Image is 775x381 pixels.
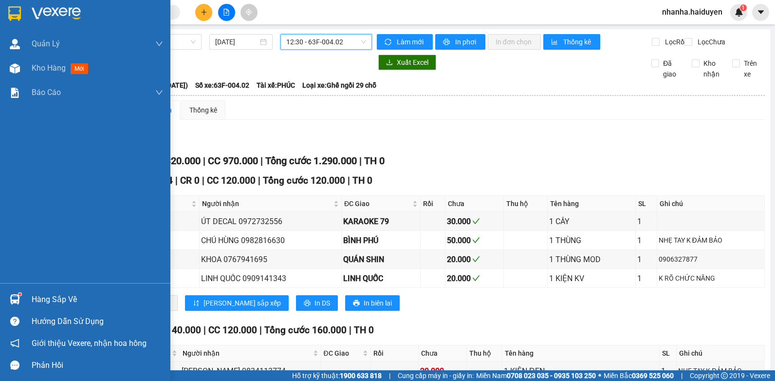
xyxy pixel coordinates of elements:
[201,9,207,16] span: plus
[223,9,230,16] span: file-add
[292,370,382,381] span: Hỗ trợ kỹ thuật:
[155,89,163,96] span: down
[397,57,428,68] span: Xuất Excel
[488,34,541,50] button: In đơn chọn
[258,175,260,186] span: |
[364,155,385,167] span: TH 0
[504,365,657,377] div: 1 KIỆN ĐEN
[201,272,340,285] div: LINH QUỐC 0909141343
[741,4,745,11] span: 1
[10,39,20,49] img: warehouse-icon
[543,34,600,50] button: bar-chartThống kê
[183,348,311,359] span: Người nhận
[661,365,675,377] div: 1
[71,63,88,74] span: mới
[757,8,765,17] span: caret-down
[32,358,163,373] div: Phản hồi
[549,234,634,247] div: 1 THÙNG
[182,365,319,377] div: [PERSON_NAME] 0834113774
[344,198,410,209] span: ĐC Giao
[208,155,258,167] span: CC 970.000
[201,215,340,228] div: ÚT DECAL 0972732556
[604,370,674,381] span: Miền Bắc
[203,298,281,308] span: [PERSON_NAME] sắp xếp
[657,196,765,212] th: Ghi chú
[735,8,743,17] img: icon-new-feature
[218,4,235,21] button: file-add
[201,234,340,247] div: CHÚ HÙNG 0982816630
[371,345,419,362] th: Rồi
[150,155,201,167] span: CR 320.000
[343,215,419,228] div: KARAOKE 79
[502,345,659,362] th: Tên hàng
[260,155,263,167] span: |
[467,345,502,362] th: Thu hộ
[637,215,655,228] div: 1
[286,35,366,49] span: 12:30 - 63F-004.02
[661,37,687,47] span: Lọc Rồi
[32,38,60,50] span: Quản Lý
[472,236,480,244] span: check
[419,345,466,362] th: Chưa
[201,253,340,266] div: KHOA 0767941695
[447,272,502,285] div: 20.000
[195,80,249,91] span: Số xe: 63F-004.02
[175,175,178,186] span: |
[32,86,61,98] span: Báo cáo
[195,4,212,21] button: plus
[180,175,200,186] span: CR 0
[435,34,485,50] button: printerIn phơi
[158,324,201,336] span: CR 40.000
[263,175,345,186] span: Tổng cước 120.000
[343,253,419,266] div: QUÁN SHIN
[740,58,765,79] span: Trên xe
[203,155,205,167] span: |
[472,255,480,263] span: check
[265,155,357,167] span: Tổng cước 1.290.000
[659,254,763,265] div: 0906327877
[476,370,596,381] span: Miền Nam
[659,235,763,246] div: NHẸ TAY K ĐẢM BẢO
[349,324,351,336] span: |
[385,38,393,46] span: sync
[202,175,204,186] span: |
[314,298,330,308] span: In DS
[598,374,601,378] span: ⚪️
[752,4,769,21] button: caret-down
[386,59,393,67] span: download
[10,88,20,98] img: solution-icon
[700,58,725,79] span: Kho nhận
[637,234,655,247] div: 1
[681,370,683,381] span: |
[245,9,252,16] span: aim
[549,272,634,285] div: 1 KIỆN KV
[10,294,20,305] img: warehouse-icon
[472,217,480,225] span: check
[353,300,360,307] span: printer
[563,37,592,47] span: Thống kê
[637,253,655,266] div: 1
[377,34,433,50] button: syncLàm mới
[359,155,362,167] span: |
[548,196,636,212] th: Tên hàng
[398,370,474,381] span: Cung cấp máy in - giấy in:
[504,196,548,212] th: Thu hộ
[389,370,390,381] span: |
[549,253,634,266] div: 1 THÙNG MOD
[203,324,206,336] span: |
[421,196,445,212] th: Rồi
[447,215,502,228] div: 30.000
[345,295,400,311] button: printerIn biên lai
[32,292,163,307] div: Hàng sắp về
[443,38,451,46] span: printer
[636,196,657,212] th: SL
[343,272,419,285] div: LINH QUỐC
[32,63,66,73] span: Kho hàng
[660,345,677,362] th: SL
[185,295,289,311] button: sort-ascending[PERSON_NAME] sắp xếp
[551,38,559,46] span: bar-chart
[397,37,425,47] span: Làm mới
[507,372,596,380] strong: 0708 023 035 - 0935 103 250
[264,324,347,336] span: Tổng cước 160.000
[189,105,217,115] div: Thống kê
